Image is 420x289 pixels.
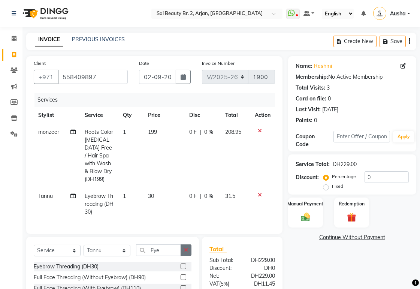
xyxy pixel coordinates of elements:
[38,129,59,135] span: monzeer
[34,274,146,282] div: Full Face Threading (Without Eyebrow) (DH90)
[373,7,386,20] img: Ausha
[19,3,70,24] img: logo
[221,107,250,124] th: Total
[296,95,326,103] div: Card on file:
[242,280,281,288] div: DH11.45
[189,128,197,136] span: 0 F
[296,73,328,81] div: Membership:
[288,201,324,207] label: Manual Payment
[34,70,58,84] button: +971
[204,256,242,264] div: Sub Total:
[123,193,126,199] span: 1
[380,36,406,47] button: Save
[204,280,242,288] div: ( )
[296,84,325,92] div: Total Visits:
[242,256,281,264] div: DH229.00
[38,193,53,199] span: Tannu
[143,107,185,124] th: Price
[85,193,114,215] span: Eyebrow Threading (DH30)
[204,264,242,272] div: Discount:
[204,272,242,280] div: Net:
[390,10,406,18] span: Ausha
[393,131,414,142] button: Apply
[250,107,275,124] th: Action
[296,133,333,148] div: Coupon Code
[225,193,235,199] span: 31.5
[339,201,365,207] label: Redemption
[242,264,281,272] div: DH0
[333,36,377,47] button: Create New
[314,62,332,70] a: Reshmi
[242,272,281,280] div: DH229.00
[327,84,330,92] div: 3
[298,212,313,222] img: _cash.svg
[290,234,415,241] a: Continue Without Payment
[139,60,149,67] label: Date
[118,107,143,124] th: Qty
[332,173,356,180] label: Percentage
[58,70,128,84] input: Search by Name/Mobile/Email/Code
[189,192,197,200] span: 0 F
[204,128,213,136] span: 0 %
[209,245,227,253] span: Total
[333,131,390,142] input: Enter Offer / Coupon Code
[185,107,221,124] th: Disc
[85,129,113,183] span: Roots Color [MEDICAL_DATA] Free / Hair Spa with Wash & Blow Dry (DH199)
[34,60,46,67] label: Client
[333,160,357,168] div: DH229.00
[296,62,312,70] div: Name:
[322,106,338,114] div: [DATE]
[204,192,213,200] span: 0 %
[200,192,201,200] span: |
[225,129,241,135] span: 208.95
[34,263,99,271] div: Eyebrow Threading (DH30)
[296,160,330,168] div: Service Total:
[34,107,80,124] th: Stylist
[200,128,201,136] span: |
[296,73,409,81] div: No Active Membership
[123,129,126,135] span: 1
[314,117,317,124] div: 0
[34,93,281,107] div: Services
[136,244,181,256] input: Search or Scan
[202,60,235,67] label: Invoice Number
[332,183,343,190] label: Fixed
[148,129,157,135] span: 199
[296,117,312,124] div: Points:
[72,36,125,43] a: PREVIOUS INVOICES
[296,174,319,181] div: Discount:
[221,281,228,287] span: 5%
[35,33,63,46] a: INVOICE
[328,95,331,103] div: 0
[148,193,154,199] span: 30
[209,280,219,287] span: Vat
[344,212,359,223] img: _gift.svg
[296,106,321,114] div: Last Visit:
[80,107,118,124] th: Service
